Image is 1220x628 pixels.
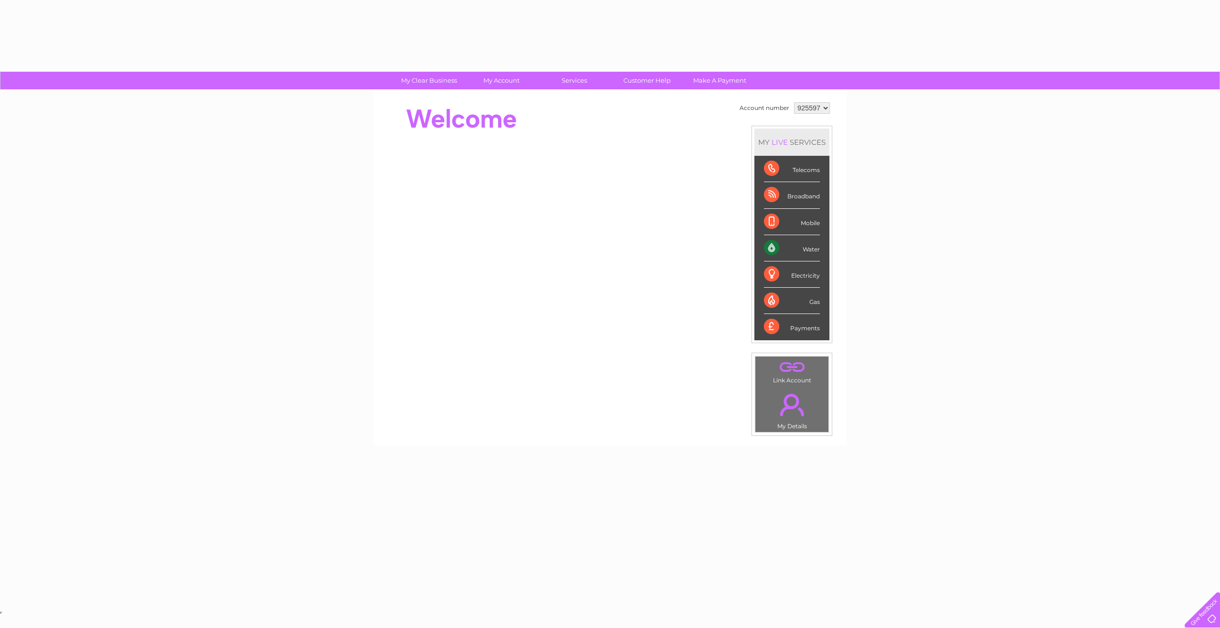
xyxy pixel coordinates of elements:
[755,386,829,433] td: My Details
[758,359,826,376] a: .
[764,156,820,182] div: Telecoms
[755,356,829,386] td: Link Account
[535,72,614,89] a: Services
[764,314,820,340] div: Payments
[390,72,468,89] a: My Clear Business
[764,209,820,235] div: Mobile
[754,129,829,156] div: MY SERVICES
[764,182,820,208] div: Broadband
[770,138,790,147] div: LIVE
[764,288,820,314] div: Gas
[758,388,826,422] a: .
[462,72,541,89] a: My Account
[764,261,820,288] div: Electricity
[764,235,820,261] div: Water
[608,72,686,89] a: Customer Help
[737,100,792,116] td: Account number
[680,72,759,89] a: Make A Payment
